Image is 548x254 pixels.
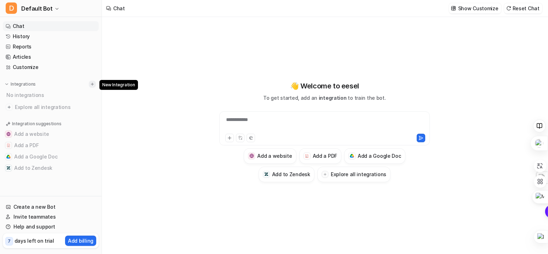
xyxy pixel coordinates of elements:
img: explore all integrations [6,104,13,111]
a: Customize [3,62,99,72]
span: Default Bot [21,4,53,13]
p: 👋 Welcome to eesel [290,81,359,91]
img: Add a PDF [305,154,309,158]
span: Clear all and close [86,100,124,108]
a: Reports [3,42,99,52]
a: Invite teammates [3,212,99,222]
p: Integration suggestions [12,121,61,127]
a: History [3,31,99,41]
a: Create a new Bot [3,202,99,212]
button: Add a websiteAdd a website [3,128,99,140]
div: Destination [18,208,128,216]
button: Add a Google DocAdd a Google Doc [3,151,99,162]
h3: Add to Zendesk [272,171,310,178]
span: Clip a selection (Select text first) [32,59,94,65]
button: Add billing [65,236,96,246]
span: D [6,2,17,14]
h3: Explore all integrations [331,171,386,178]
button: Clip a block [21,68,129,79]
a: Explore all integrations [3,102,99,112]
div: Chat [113,5,125,12]
img: Add a Google Doc [350,154,354,158]
span: xTiles [34,10,46,15]
a: Articles [3,52,99,62]
span: Clip a bookmark [32,48,64,53]
span: integration [319,95,347,101]
div: No integrations [4,89,99,101]
span: Inbox Panel [29,217,53,226]
img: expand menu [4,82,9,87]
img: Add a Google Doc [6,155,11,159]
img: customize [451,6,456,11]
img: Add a website [6,132,11,136]
p: 7 [8,238,11,244]
button: Add to ZendeskAdd to Zendesk [3,162,99,174]
span: Clip a block [32,70,55,76]
button: Clip a selection (Select text first) [21,56,129,68]
p: To get started, add an to train the bot. [263,94,386,102]
img: menu_add.svg [90,82,95,87]
button: Reset Chat [504,3,542,13]
img: reset [506,6,511,11]
a: Help and support [3,222,99,232]
span: Explore all integrations [15,102,96,113]
button: Clip a bookmark [21,45,129,56]
a: Chat [3,21,99,31]
h3: Add a website [257,152,292,160]
button: Add a PDFAdd a PDF [3,140,99,151]
img: Add to Zendesk [6,166,11,170]
p: Add billing [68,237,93,244]
h3: Add a PDF [313,152,337,160]
button: Clip a screenshot [21,79,129,90]
button: Add a Google DocAdd a Google Doc [344,148,405,164]
span: Clip a screenshot [32,82,65,87]
img: Add a PDF [6,143,11,148]
button: Add a PDFAdd a PDF [299,148,341,164]
button: Add to ZendeskAdd to Zendesk [259,167,315,182]
button: Integrations [3,81,38,88]
button: Explore all integrations [317,167,391,182]
img: Add a website [249,154,254,158]
p: days left on trial [15,237,54,244]
button: Show Customize [449,3,501,13]
p: Show Customize [458,5,498,12]
button: Add a websiteAdd a website [244,148,296,164]
span: New Integration [99,80,138,90]
img: Add to Zendesk [264,172,269,177]
h3: Add a Google Doc [358,152,401,160]
p: Integrations [11,81,36,87]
